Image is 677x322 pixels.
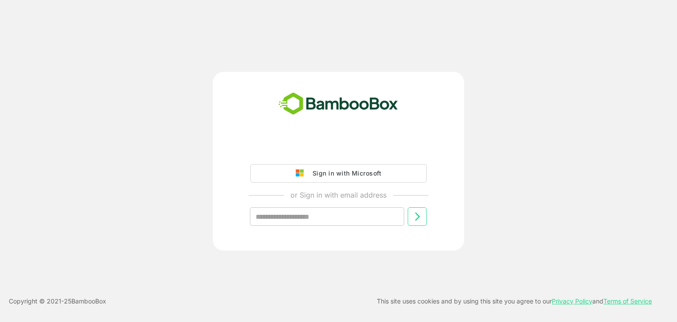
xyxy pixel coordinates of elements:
[274,90,403,119] img: bamboobox
[290,190,387,200] p: or Sign in with email address
[250,164,427,183] button: Sign in with Microsoft
[9,296,106,307] p: Copyright © 2021- 25 BambooBox
[377,296,652,307] p: This site uses cookies and by using this site you agree to our and
[552,297,592,305] a: Privacy Policy
[603,297,652,305] a: Terms of Service
[296,169,308,177] img: google
[308,168,381,179] div: Sign in with Microsoft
